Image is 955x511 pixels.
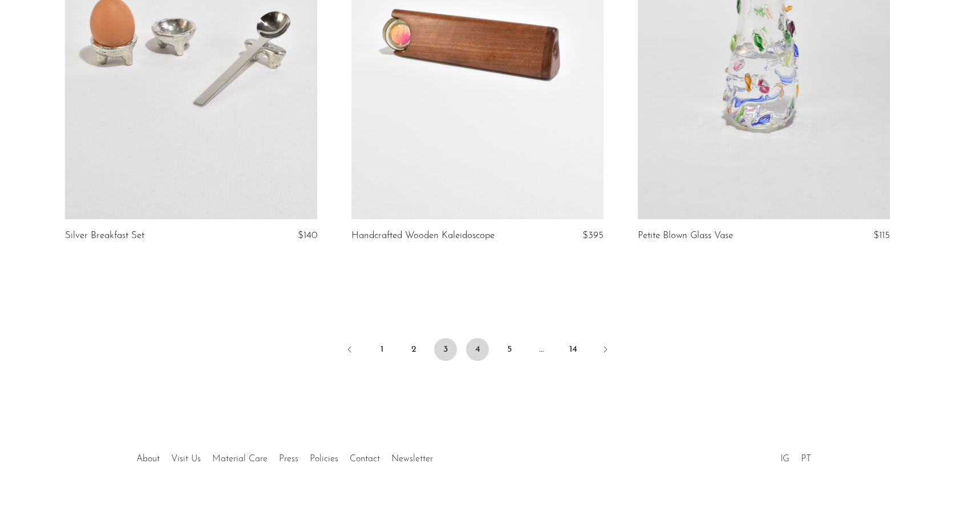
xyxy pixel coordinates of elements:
[873,231,890,240] span: $115
[434,338,457,361] span: 3
[310,454,338,464] a: Policies
[780,454,790,464] a: IG
[131,445,439,467] ul: Quick links
[562,338,585,361] a: 14
[65,231,144,241] a: Silver Breakfast Set
[638,231,733,241] a: Petite Blown Glass Vase
[279,454,298,464] a: Press
[582,231,604,240] span: $395
[498,338,521,361] a: 5
[775,445,817,467] ul: Social Medias
[136,454,160,464] a: About
[212,454,268,464] a: Material Care
[351,231,495,241] a: Handcrafted Wooden Kaleidoscope
[298,231,317,240] span: $140
[466,338,489,361] a: 4
[801,454,811,464] a: PT
[350,454,380,464] a: Contact
[171,454,201,464] a: Visit Us
[338,338,361,363] a: Previous
[530,338,553,361] span: …
[594,338,617,363] a: Next
[370,338,393,361] a: 1
[402,338,425,361] a: 2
